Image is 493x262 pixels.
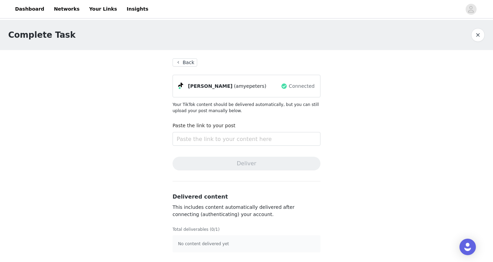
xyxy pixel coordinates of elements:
[173,157,320,170] button: Deliver
[11,1,48,17] a: Dashboard
[8,29,76,41] h1: Complete Task
[173,193,320,201] h3: Delivered content
[468,4,474,15] div: avatar
[123,1,152,17] a: Insights
[50,1,84,17] a: Networks
[173,123,236,128] label: Paste the link to your post
[173,102,320,114] p: Your TikTok content should be delivered automatically, but you can still upload your post manuall...
[178,241,315,247] p: No content delivered yet
[173,132,320,146] input: Paste the link to your content here
[173,204,294,217] span: This includes content automatically delivered after connecting (authenticating) your account.
[173,58,197,67] button: Back
[289,83,315,90] span: Connected
[85,1,121,17] a: Your Links
[459,239,476,255] div: Open Intercom Messenger
[188,83,232,90] span: [PERSON_NAME]
[234,83,266,90] span: (amyepeters)
[173,226,320,233] p: Total deliverables (0/1)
